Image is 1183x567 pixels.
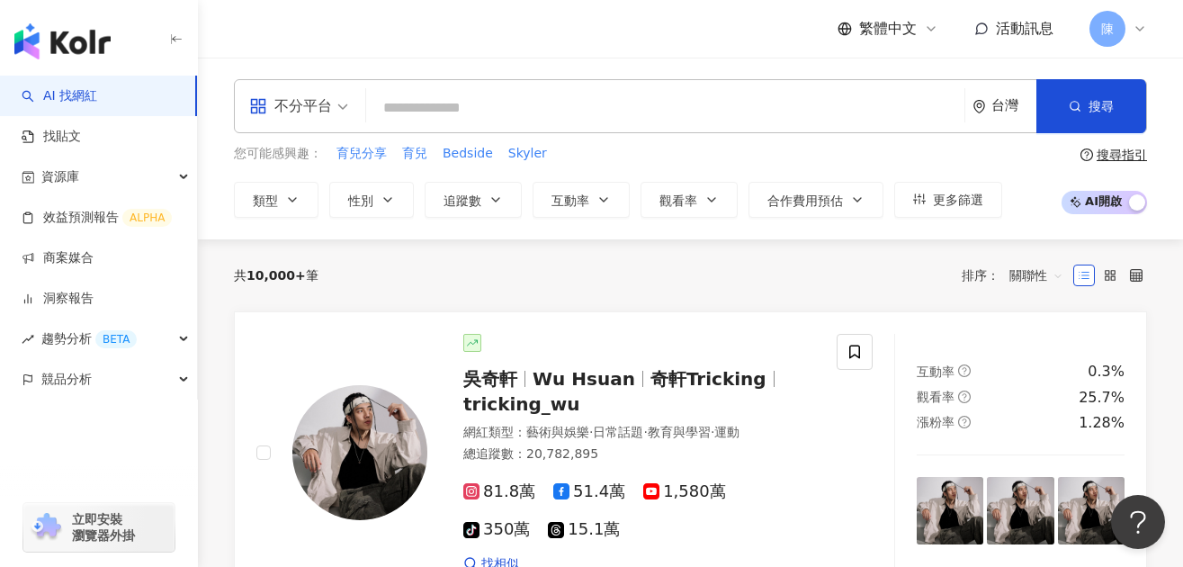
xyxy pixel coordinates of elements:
span: 吳奇軒 [463,368,517,390]
span: 教育與學習 [648,425,711,439]
img: post-image [987,477,1053,544]
span: appstore [249,97,267,115]
button: Bedside [442,144,494,164]
span: 競品分析 [41,359,92,400]
span: 育兒 [402,145,427,163]
span: 藝術與娛樂 [526,425,589,439]
span: question-circle [1080,148,1093,161]
button: 搜尋 [1036,79,1146,133]
span: 您可能感興趣： [234,145,322,163]
button: 追蹤數 [425,182,522,218]
span: 更多篩選 [933,193,983,207]
button: 育兒分享 [336,144,388,164]
div: 台灣 [991,98,1036,113]
span: 81.8萬 [463,482,535,501]
span: question-circle [958,391,971,403]
span: 搜尋 [1089,99,1114,113]
span: 10,000+ [246,268,306,283]
button: 性別 [329,182,414,218]
span: tricking_wu [463,393,580,415]
button: 更多篩選 [894,182,1002,218]
span: 350萬 [463,520,530,539]
span: · [643,425,647,439]
img: chrome extension [29,513,64,542]
span: 立即安裝 瀏覽器外掛 [72,511,135,544]
span: environment [972,100,986,113]
div: 共 筆 [234,268,318,283]
span: Bedside [443,145,493,163]
span: Skyler [508,145,547,163]
button: 互動率 [533,182,630,218]
span: 運動 [714,425,739,439]
span: rise [22,333,34,346]
button: Skyler [507,144,548,164]
button: 育兒 [401,144,428,164]
a: 找貼文 [22,128,81,146]
a: 效益預測報告ALPHA [22,209,172,227]
span: 陳 [1101,19,1114,39]
div: 不分平台 [249,92,332,121]
span: 性別 [348,193,373,208]
span: 觀看率 [659,193,697,208]
span: 趨勢分析 [41,319,137,359]
button: 觀看率 [641,182,738,218]
a: chrome extension立即安裝 瀏覽器外掛 [23,503,175,552]
span: · [589,425,593,439]
span: 資源庫 [41,157,79,197]
span: question-circle [958,416,971,428]
span: 關聯性 [1009,261,1063,290]
span: 追蹤數 [444,193,481,208]
div: BETA [95,330,137,348]
span: 15.1萬 [548,520,620,539]
img: KOL Avatar [292,385,427,520]
div: 總追蹤數 ： 20,782,895 [463,445,815,463]
img: post-image [1058,477,1125,544]
span: 1,580萬 [643,482,726,501]
span: 奇軒Tricking [650,368,766,390]
div: 1.28% [1079,413,1125,433]
a: 洞察報告 [22,290,94,308]
div: 排序： [962,261,1073,290]
span: 類型 [253,193,278,208]
div: 25.7% [1079,388,1125,408]
div: 搜尋指引 [1097,148,1147,162]
button: 合作費用預估 [748,182,883,218]
span: 51.4萬 [553,482,625,501]
span: 漲粉率 [917,415,954,429]
iframe: Help Scout Beacon - Open [1111,495,1165,549]
span: 觀看率 [917,390,954,404]
span: · [711,425,714,439]
div: 網紅類型 ： [463,424,815,442]
img: logo [14,23,111,59]
a: 商案媒合 [22,249,94,267]
span: 繁體中文 [859,19,917,39]
img: post-image [917,477,983,544]
a: searchAI 找網紅 [22,87,97,105]
span: 合作費用預估 [767,193,843,208]
button: 類型 [234,182,318,218]
span: 活動訊息 [996,20,1053,37]
span: 日常話題 [593,425,643,439]
span: Wu Hsuan [533,368,635,390]
span: question-circle [958,364,971,377]
span: 育兒分享 [336,145,387,163]
div: 0.3% [1088,362,1125,382]
span: 互動率 [917,364,954,379]
span: 互動率 [551,193,589,208]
